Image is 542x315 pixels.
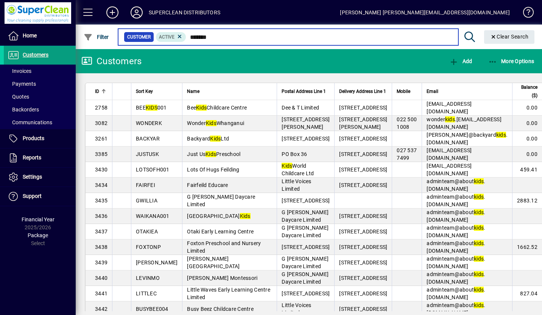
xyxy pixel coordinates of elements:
[4,168,76,187] a: Settings
[187,120,244,126] span: Wonder Whanganui
[187,182,228,188] span: Fairfeild Educare
[95,87,99,96] span: ID
[496,132,506,138] em: kids
[339,87,386,96] span: Delivery Address Line 1
[282,178,311,192] span: Little Voices Limited
[282,290,330,296] span: [STREET_ADDRESS]
[488,58,534,64] span: More Options
[136,244,161,250] span: FOXTONP
[282,163,314,176] span: World Childcare Ltd
[339,116,387,130] span: [STREET_ADDRESS][PERSON_NAME]
[339,275,387,281] span: [STREET_ADDRESS]
[8,107,39,113] span: Backorders
[84,34,109,40] span: Filter
[427,101,472,114] span: [EMAIL_ADDRESS][DOMAIN_NAME]
[187,151,240,157] span: Just Us Preschool
[95,290,107,296] span: 3441
[447,54,474,68] button: Add
[474,225,484,231] em: kids
[339,182,387,188] span: [STREET_ADDRESS]
[397,87,417,96] div: Mobile
[4,116,76,129] a: Communications
[240,213,251,219] em: Kids
[339,213,387,219] span: [STREET_ADDRESS]
[187,229,254,235] span: Otaki Early Learning Centre
[95,244,107,250] span: 3438
[427,87,438,96] span: Email
[136,275,160,281] span: LEVINMO
[490,34,529,40] span: Clear Search
[427,147,472,161] span: [EMAIL_ADDRESS][DOMAIN_NAME]
[339,136,387,142] span: [STREET_ADDRESS]
[125,6,149,19] button: Profile
[4,77,76,90] a: Payments
[517,83,537,100] span: Balance ($)
[397,87,410,96] span: Mobile
[339,290,387,296] span: [STREET_ADDRESS]
[517,2,533,26] a: Knowledge Base
[136,87,153,96] span: Sort Key
[282,163,292,169] em: Kids
[156,32,186,42] mat-chip: Activation Status: Active
[136,136,160,142] span: BACKYAR
[206,151,216,157] em: Kids
[146,105,157,111] em: KIDS
[23,32,37,39] span: Home
[427,178,485,192] span: adminteam@about .[DOMAIN_NAME]
[282,209,329,223] span: G [PERSON_NAME] Daycare Limited
[23,154,41,161] span: Reports
[95,198,107,204] span: 3435
[187,167,239,173] span: Lots Of Hugs Feilding
[136,198,157,204] span: GWILLIA
[95,87,107,96] div: ID
[95,213,107,219] span: 3436
[136,213,170,219] span: WAIKANA001
[187,287,270,300] span: Little Waves Early Learning Centre Limited
[23,193,42,199] span: Support
[282,151,307,157] span: PO Box 36
[187,105,247,111] span: Bee Childcare Centre
[445,116,455,122] em: kids
[282,198,330,204] span: [STREET_ADDRESS]
[8,94,29,100] span: Quotes
[339,259,387,266] span: [STREET_ADDRESS]
[427,132,508,145] span: [PERSON_NAME]@backyard .[DOMAIN_NAME]
[427,87,508,96] div: Email
[282,271,329,285] span: G [PERSON_NAME] Daycare Limited
[474,302,484,308] em: kids
[339,229,387,235] span: [STREET_ADDRESS]
[23,135,44,141] span: Products
[187,213,250,219] span: [GEOGRAPHIC_DATA]
[100,6,125,19] button: Add
[206,120,216,126] em: Kids
[8,68,31,74] span: Invoices
[22,216,55,222] span: Financial Year
[339,105,387,111] span: [STREET_ADDRESS]
[474,178,484,184] em: kids
[136,167,170,173] span: LOTSOFH001
[95,120,107,126] span: 3082
[95,136,107,142] span: 3261
[95,229,107,235] span: 3437
[136,290,157,296] span: LITTLEC
[95,105,107,111] span: 2758
[81,55,142,67] div: Customers
[4,187,76,206] a: Support
[282,256,329,269] span: G [PERSON_NAME] Daycare Limited
[484,30,535,44] button: Clear
[136,259,178,266] span: [PERSON_NAME]
[282,105,319,111] span: Dee & T Limited
[210,136,221,142] em: Kids
[486,54,536,68] button: More Options
[187,275,257,281] span: [PERSON_NAME] Montessori
[282,244,330,250] span: [STREET_ADDRESS]
[187,306,254,312] span: Busy Beez Childcare Centre
[4,26,76,45] a: Home
[282,116,330,130] span: [STREET_ADDRESS][PERSON_NAME]
[427,194,485,207] span: adminteam@about .[DOMAIN_NAME]
[95,182,107,188] span: 3434
[23,52,48,58] span: Customers
[340,6,510,19] div: [PERSON_NAME] [PERSON_NAME][EMAIL_ADDRESS][DOMAIN_NAME]
[4,129,76,148] a: Products
[427,271,485,285] span: adminteam@about .[DOMAIN_NAME]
